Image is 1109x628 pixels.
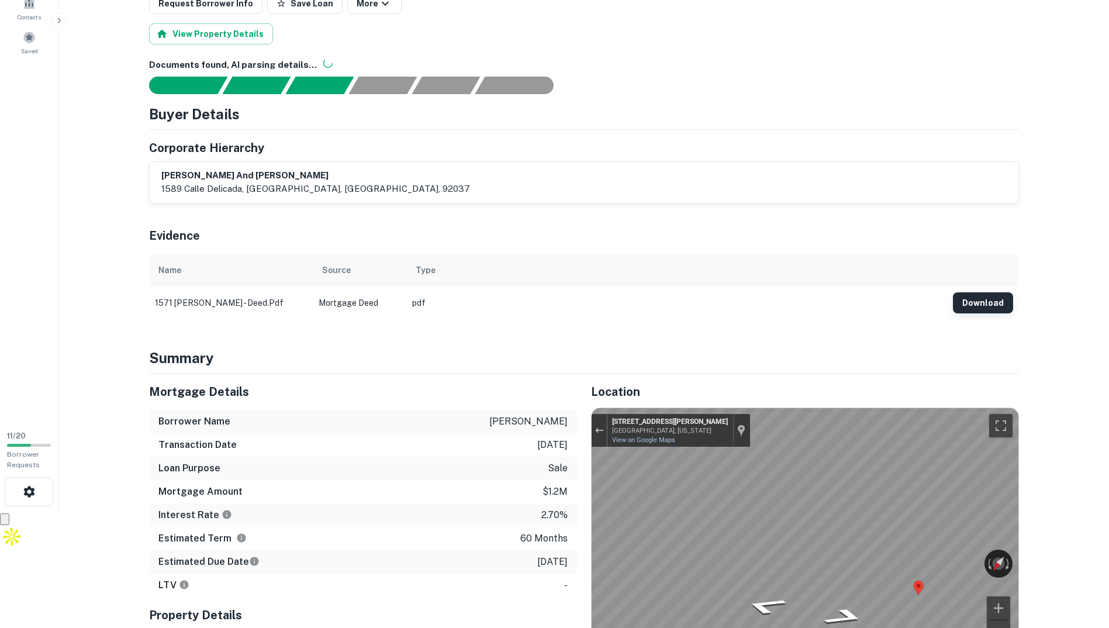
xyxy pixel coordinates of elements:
h4: Buyer Details [149,103,240,125]
h5: Property Details [149,606,577,624]
th: Type [406,254,947,287]
td: Mortgage Deed [313,287,406,319]
div: Principals found, still searching for contact information. This may take time... [412,77,480,94]
th: Name [149,254,313,287]
h5: Corporate Hierarchy [149,139,264,157]
td: pdf [406,287,947,319]
path: Go East, Oliver Ave [726,592,803,619]
svg: The interest rates displayed on the website are for informational purposes only and may be report... [222,509,232,520]
button: Zoom in [987,596,1010,620]
button: Exit the Street View [592,422,607,438]
span: Contacts [18,12,41,22]
h5: Location [591,383,1019,401]
h6: Transaction Date [158,438,237,452]
button: Toggle fullscreen view [989,414,1013,437]
div: scrollable content [149,254,1019,319]
button: Download [953,292,1013,313]
h6: Borrower Name [158,415,230,429]
h4: Summary [149,347,1019,368]
p: [DATE] [537,438,568,452]
svg: LTVs displayed on the website are for informational purposes only and may be reported incorrectly... [179,579,189,590]
div: Sending borrower request to AI... [135,77,223,94]
h6: Interest Rate [158,508,232,522]
button: View Property Details [149,23,273,44]
h6: LTV [158,578,189,592]
div: Type [416,263,436,277]
span: Saved [21,46,38,56]
h5: Evidence [149,227,200,244]
h6: Estimated Due Date [158,555,260,569]
button: Rotate counterclockwise [984,550,993,578]
svg: Estimate is based on a standard schedule for this type of loan. [249,556,260,567]
div: Principals found, AI now looking for contact information... [348,77,417,94]
div: [GEOGRAPHIC_DATA], [US_STATE] [612,427,728,434]
p: [PERSON_NAME] [489,415,568,429]
h6: Mortgage Amount [158,485,243,499]
p: 1589 calle delicada, [GEOGRAPHIC_DATA], [GEOGRAPHIC_DATA], 92037 [161,182,470,196]
p: $1.2m [543,485,568,499]
p: sale [548,461,568,475]
td: 1571 [PERSON_NAME] - deed.pdf [149,287,313,319]
a: Show location on map [737,424,745,437]
h6: Documents found, AI parsing details... [149,58,1019,72]
p: 2.70% [541,508,568,522]
button: Rotate clockwise [1004,550,1013,578]
div: [STREET_ADDRESS][PERSON_NAME] [612,417,728,427]
th: Source [313,254,406,287]
div: AI fulfillment process complete. [475,77,568,94]
h5: Mortgage Details [149,383,577,401]
h6: Loan Purpose [158,461,220,475]
iframe: Chat Widget [1051,534,1109,591]
button: Reset the view [985,549,1012,578]
div: Source [322,263,351,277]
div: Name [158,263,181,277]
a: Saved [4,26,55,58]
div: Your request is received and processing... [222,77,291,94]
span: 11 / 20 [7,432,26,440]
p: [DATE] [537,555,568,569]
div: Documents found, AI parsing details... [285,77,354,94]
a: View on Google Maps [612,436,675,444]
p: - [564,578,568,592]
h6: [PERSON_NAME] and [PERSON_NAME] [161,169,470,182]
span: Borrower Requests [7,450,40,469]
